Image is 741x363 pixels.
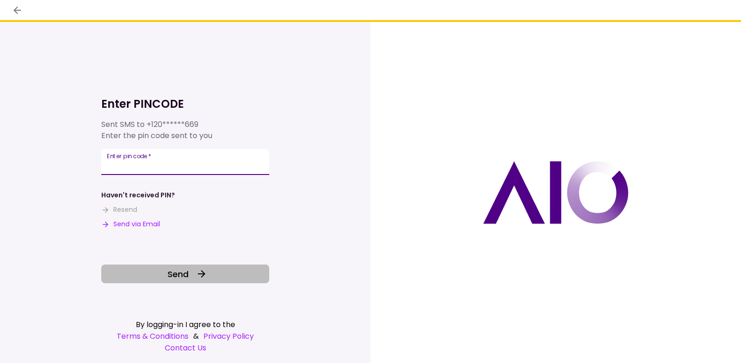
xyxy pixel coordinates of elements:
a: Privacy Policy [203,330,254,342]
button: back [9,2,25,18]
button: Send [101,265,269,283]
a: Contact Us [101,342,269,354]
a: Terms & Conditions [117,330,189,342]
div: Sent SMS to Enter the pin code sent to you [101,119,269,141]
div: Haven't received PIN? [101,190,175,200]
span: Send [168,268,189,280]
img: AIO logo [483,161,629,224]
h1: Enter PINCODE [101,97,269,112]
button: Send via Email [101,219,160,229]
div: By logging-in I agree to the [101,319,269,330]
button: Resend [101,205,137,215]
div: & [101,330,269,342]
label: Enter pin code [107,152,151,160]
